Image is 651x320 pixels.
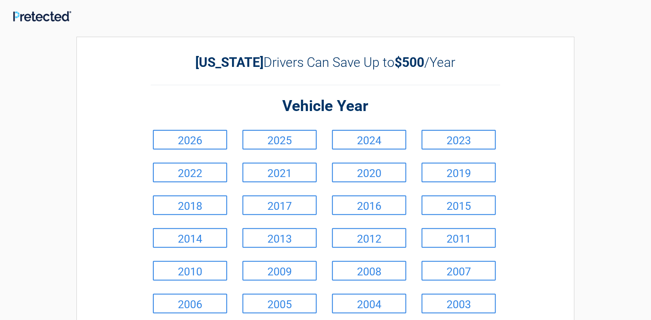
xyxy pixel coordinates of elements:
a: 2025 [242,130,317,150]
a: 2003 [422,294,496,313]
a: 2021 [242,163,317,182]
a: 2013 [242,228,317,248]
a: 2023 [422,130,496,150]
a: 2011 [422,228,496,248]
a: 2020 [332,163,406,182]
img: Main Logo [13,11,71,21]
a: 2024 [332,130,406,150]
a: 2019 [422,163,496,182]
a: 2017 [242,195,317,215]
a: 2004 [332,294,406,313]
h2: Vehicle Year [151,96,500,117]
a: 2018 [153,195,227,215]
a: 2010 [153,261,227,281]
h2: Drivers Can Save Up to /Year [151,55,500,70]
a: 2007 [422,261,496,281]
a: 2009 [242,261,317,281]
b: $500 [395,55,425,70]
b: [US_STATE] [196,55,264,70]
a: 2014 [153,228,227,248]
a: 2005 [242,294,317,313]
a: 2026 [153,130,227,150]
a: 2006 [153,294,227,313]
a: 2008 [332,261,406,281]
a: 2016 [332,195,406,215]
a: 2022 [153,163,227,182]
a: 2015 [422,195,496,215]
a: 2012 [332,228,406,248]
